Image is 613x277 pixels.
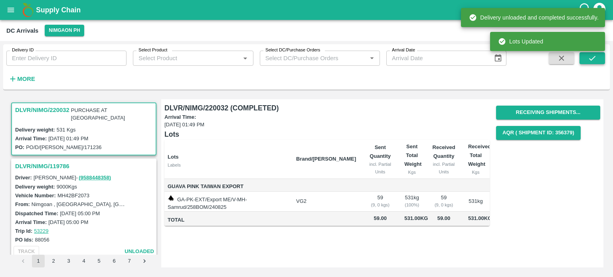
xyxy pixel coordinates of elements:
label: Arrival Time: [15,136,47,141]
button: Go to page 3 [62,255,75,267]
button: Receiving Shipments... [496,106,600,120]
span: [PERSON_NAME] - [34,175,112,181]
label: [DATE] 01:49 PM [48,136,88,141]
input: Enter Delivery ID [6,51,127,66]
td: 59 [426,192,462,212]
button: Open [240,53,250,63]
label: PO Ids: [15,237,34,243]
div: DC Arrivals [6,26,38,36]
button: Go to page 7 [123,255,136,267]
button: More [6,72,37,86]
b: Sent Quantity [370,144,391,159]
label: Select DC/Purchase Orders [265,47,320,53]
input: Select Product [135,53,237,63]
label: MH42BF2073 [57,193,89,198]
label: Driver: [15,175,32,181]
button: Open [367,53,377,63]
div: Lots Updated [498,34,543,49]
label: Delivery weight: [15,127,55,133]
button: Go to page 5 [93,255,105,267]
label: PO: [15,144,24,150]
div: Delivery unloaded and completed successfully. [469,10,599,25]
h6: Lots [164,129,490,140]
label: Arrival Time: [15,219,47,225]
span: unloaded [125,247,154,256]
button: Select DC [45,25,84,36]
input: Arrival Date [386,51,487,66]
span: Guava Pink Taiwan Export [168,182,290,191]
label: Trip Id: [15,228,32,234]
label: Select Product [138,47,167,53]
div: ( 100 %) [404,201,419,208]
div: customer-support [578,3,592,17]
nav: pagination navigation [16,255,152,267]
td: GA-PK-EXT/Export ME/V-MH-Samrud/258BOM/240825 [164,192,290,212]
h6: DLVR/NIMG/220032 (COMPLETED) [164,102,490,114]
label: Arrival Time: [164,114,488,121]
button: Go to page 6 [108,255,121,267]
b: Brand/[PERSON_NAME] [296,156,356,162]
label: Delivery weight: [15,184,55,190]
label: [DATE] 05:00 PM [60,210,100,216]
div: Labels [168,161,290,169]
input: Select DC/Purchase Orders [262,53,354,63]
label: Dispatched Time: [15,210,58,216]
p: PURCHASE AT [GEOGRAPHIC_DATA] [69,105,155,123]
a: (9588448358) [79,175,111,181]
a: 53229 [34,228,48,234]
div: Kgs [404,169,419,176]
span: Total [168,216,290,225]
button: open drawer [2,1,20,19]
h3: DLVR/NIMG/119786 [15,161,155,171]
span: 59.00 [369,214,392,223]
b: Sent Total Weight [404,143,421,167]
td: 531 kg [462,192,490,212]
label: Vehicle Number: [15,193,56,198]
b: Supply Chain [36,6,81,14]
strong: More [17,76,35,82]
div: Kgs [468,169,483,176]
td: 59 [362,192,398,212]
b: Received Quantity [433,144,455,159]
button: Go to page 4 [77,255,90,267]
td: 531 kg [398,192,426,212]
img: logo [20,2,36,18]
a: Supply Chain [36,4,578,16]
label: From: [15,201,30,207]
label: PO/D/[PERSON_NAME]/171236 [26,144,101,150]
label: Arrival Date [392,47,415,53]
label: Delivery ID [12,47,34,53]
div: ( 9, 0 kgs) [432,201,455,208]
div: account of current user [592,2,607,18]
button: Go to page 2 [47,255,60,267]
div: ( 9, 0 kgs) [369,201,392,208]
label: 9000 Kgs [57,184,77,190]
img: weight [168,195,174,201]
b: Lots [168,154,178,160]
div: incl. Partial Units [432,161,455,175]
b: Received Total Weight [468,143,491,167]
span: 59.00 [432,214,455,223]
td: VG2 [290,192,362,212]
button: AQR ( Shipment Id: 356379) [496,126,581,140]
button: Choose date [490,51,506,66]
span: 531.00 Kg [468,215,492,221]
h3: DLVR/NIMG/220032 [15,105,69,115]
span: [DATE] 01:49 PM [164,121,490,129]
label: [DATE] 05:00 PM [48,219,88,225]
div: incl. Partial Units [369,161,392,175]
label: Nimgoan , [GEOGRAPHIC_DATA], [GEOGRAPHIC_DATA] , [GEOGRAPHIC_DATA], [GEOGRAPHIC_DATA] [32,201,283,207]
label: 88056 [35,237,49,243]
label: 531 Kgs [57,127,76,133]
button: Go to next page [138,255,151,267]
span: 531.00 Kg [404,215,428,221]
button: page 1 [32,255,45,267]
